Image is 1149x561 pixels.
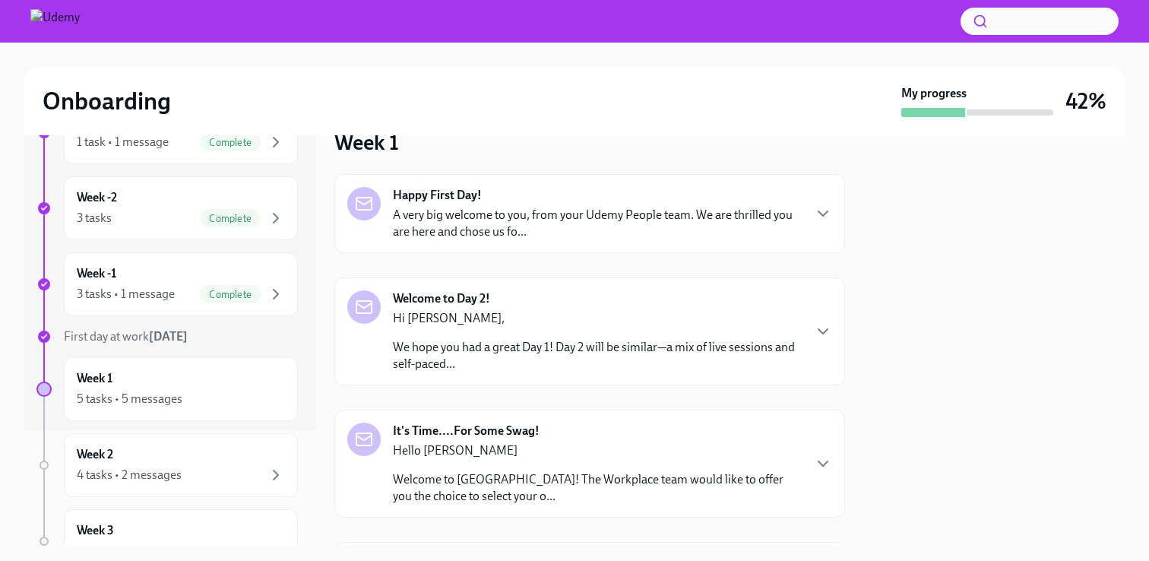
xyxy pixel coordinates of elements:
[149,329,188,344] strong: [DATE]
[36,252,298,316] a: Week -13 tasks • 1 messageComplete
[393,339,802,372] p: We hope you had a great Day 1! Day 2 will be similar—a mix of live sessions and self-paced...
[393,290,490,307] strong: Welcome to Day 2!
[43,86,171,116] h2: Onboarding
[77,522,114,539] h6: Week 3
[393,310,802,327] p: Hi [PERSON_NAME],
[77,391,182,407] div: 5 tasks • 5 messages
[393,207,802,240] p: A very big welcome to you, from your Udemy People team. We are thrilled you are here and chose us...
[36,433,298,497] a: Week 24 tasks • 2 messages
[30,9,80,33] img: Udemy
[36,357,298,421] a: Week 15 tasks • 5 messages
[200,137,261,148] span: Complete
[36,328,298,345] a: First day at work[DATE]
[334,128,399,156] h3: Week 1
[77,134,169,151] div: 1 task • 1 message
[77,210,112,227] div: 3 tasks
[393,423,540,439] strong: It's Time....For Some Swag!
[36,176,298,240] a: Week -23 tasksComplete
[200,289,261,300] span: Complete
[393,471,802,505] p: Welcome to [GEOGRAPHIC_DATA]! The Workplace team would like to offer you the choice to select you...
[77,446,113,463] h6: Week 2
[77,265,116,282] h6: Week -1
[393,187,482,204] strong: Happy First Day!
[901,85,967,102] strong: My progress
[200,213,261,224] span: Complete
[77,543,182,559] div: 4 tasks • 2 messages
[77,189,117,206] h6: Week -2
[64,329,188,344] span: First day at work
[77,286,175,303] div: 3 tasks • 1 message
[1065,87,1106,115] h3: 42%
[77,467,182,483] div: 4 tasks • 2 messages
[77,370,112,387] h6: Week 1
[393,442,802,459] p: Hello [PERSON_NAME]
